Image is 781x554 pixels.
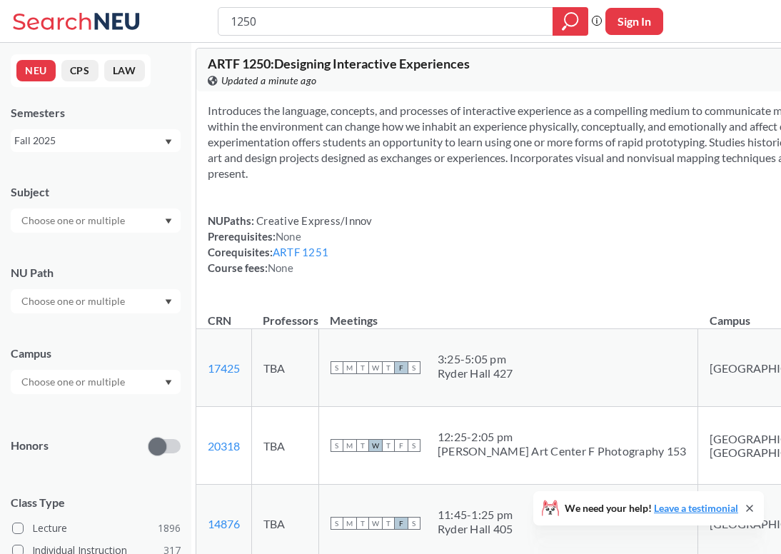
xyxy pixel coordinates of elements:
span: W [369,517,382,530]
span: T [356,517,369,530]
span: None [268,261,293,274]
div: Semesters [11,105,181,121]
span: M [343,439,356,452]
div: Dropdown arrow [11,370,181,394]
div: 12:25 - 2:05 pm [438,430,687,444]
button: CPS [61,60,99,81]
div: 3:25 - 5:05 pm [438,352,513,366]
a: Leave a testimonial [654,502,738,514]
span: S [408,517,420,530]
div: Fall 2025 [14,133,163,148]
div: [PERSON_NAME] Art Center F Photography 153 [438,444,687,458]
span: ARTF 1250 : Designing Interactive Experiences [208,56,470,71]
span: S [408,361,420,374]
svg: Dropdown arrow [165,299,172,305]
div: CRN [208,313,231,328]
div: Dropdown arrow [11,208,181,233]
label: Lecture [12,519,181,538]
div: NUPaths: Prerequisites: Corequisites: Course fees: [208,213,373,276]
svg: Dropdown arrow [165,380,172,386]
span: We need your help! [565,503,738,513]
div: magnifying glass [553,7,588,36]
span: T [382,361,395,374]
span: T [356,361,369,374]
span: S [331,517,343,530]
th: Professors [251,298,318,329]
div: 11:45 - 1:25 pm [438,508,513,522]
span: F [395,439,408,452]
input: Choose one or multiple [14,373,134,391]
span: S [331,361,343,374]
span: M [343,517,356,530]
td: TBA [251,407,318,485]
span: Class Type [11,495,181,510]
div: Ryder Hall 427 [438,366,513,381]
a: 20318 [208,439,240,453]
svg: Dropdown arrow [165,139,172,145]
span: S [331,439,343,452]
a: 17425 [208,361,240,375]
div: Fall 2025Dropdown arrow [11,129,181,152]
button: Sign In [605,8,663,35]
span: S [408,439,420,452]
span: T [382,517,395,530]
div: NU Path [11,265,181,281]
span: T [356,439,369,452]
a: ARTF 1251 [273,246,328,258]
th: Meetings [318,298,698,329]
button: NEU [16,60,56,81]
svg: Dropdown arrow [165,218,172,224]
input: Choose one or multiple [14,293,134,310]
td: TBA [251,329,318,407]
input: Class, professor, course number, "phrase" [229,9,543,34]
span: T [382,439,395,452]
span: None [276,230,301,243]
svg: magnifying glass [562,11,579,31]
span: Updated a minute ago [221,73,317,89]
span: Creative Express/Innov [254,214,373,227]
a: 14876 [208,517,240,530]
div: Dropdown arrow [11,289,181,313]
div: Campus [11,346,181,361]
span: F [395,517,408,530]
p: Honors [11,438,49,454]
span: 1896 [158,520,181,536]
button: LAW [104,60,145,81]
div: Ryder Hall 405 [438,522,513,536]
span: W [369,439,382,452]
div: Subject [11,184,181,200]
span: W [369,361,382,374]
span: F [395,361,408,374]
span: M [343,361,356,374]
input: Choose one or multiple [14,212,134,229]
